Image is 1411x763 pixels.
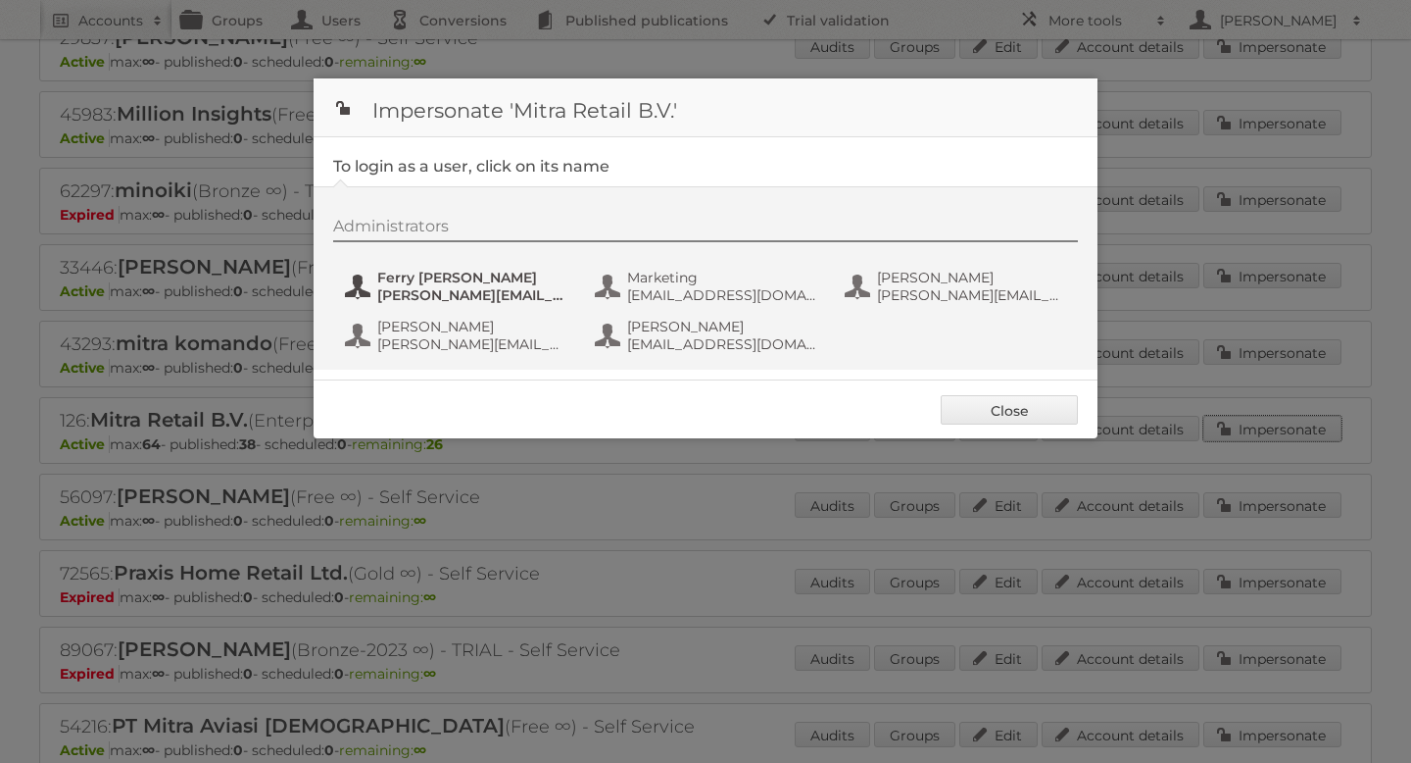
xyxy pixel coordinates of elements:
[627,335,817,353] span: [EMAIL_ADDRESS][DOMAIN_NAME]
[333,217,1078,242] div: Administrators
[377,286,567,304] span: [PERSON_NAME][EMAIL_ADDRESS][DOMAIN_NAME]
[343,267,573,306] button: Ferry [PERSON_NAME] [PERSON_NAME][EMAIL_ADDRESS][DOMAIN_NAME]
[627,318,817,335] span: [PERSON_NAME]
[627,269,817,286] span: Marketing
[343,316,573,355] button: [PERSON_NAME] [PERSON_NAME][EMAIL_ADDRESS][DOMAIN_NAME]
[377,318,567,335] span: [PERSON_NAME]
[877,269,1067,286] span: [PERSON_NAME]
[333,157,609,176] legend: To login as a user, click on its name
[377,335,567,353] span: [PERSON_NAME][EMAIL_ADDRESS][DOMAIN_NAME]
[314,78,1097,137] h1: Impersonate 'Mitra Retail B.V.'
[593,316,823,355] button: [PERSON_NAME] [EMAIL_ADDRESS][DOMAIN_NAME]
[377,269,567,286] span: Ferry [PERSON_NAME]
[877,286,1067,304] span: [PERSON_NAME][EMAIL_ADDRESS][DOMAIN_NAME]
[627,286,817,304] span: [EMAIL_ADDRESS][DOMAIN_NAME]
[593,267,823,306] button: Marketing [EMAIL_ADDRESS][DOMAIN_NAME]
[941,395,1078,425] a: Close
[843,267,1073,306] button: [PERSON_NAME] [PERSON_NAME][EMAIL_ADDRESS][DOMAIN_NAME]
